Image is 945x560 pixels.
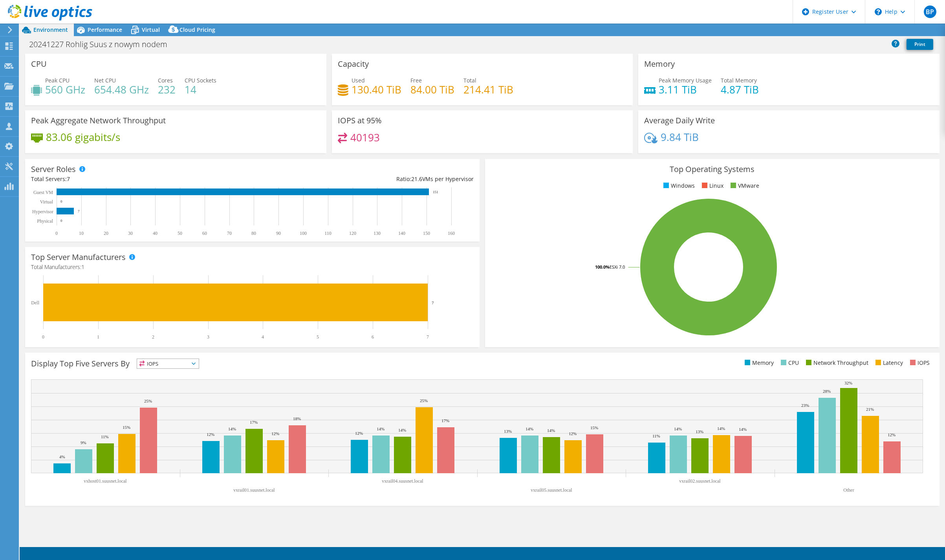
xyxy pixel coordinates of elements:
text: 110 [324,231,331,236]
span: Free [410,77,422,84]
h4: 9.84 TiB [661,133,699,141]
text: 14% [398,428,406,432]
h4: 4.87 TiB [721,85,759,94]
text: 151 [433,190,438,194]
li: Linux [700,181,723,190]
text: 25% [420,398,428,403]
h3: Top Operating Systems [491,165,934,174]
li: Network Throughput [804,359,868,367]
text: 5 [317,334,319,340]
span: Virtual [142,26,160,33]
text: Hypervisor [32,209,53,214]
h4: 3.11 TiB [659,85,712,94]
li: Latency [874,359,903,367]
text: 30 [128,231,133,236]
text: 14% [377,426,385,431]
h4: 214.41 TiB [463,85,513,94]
li: CPU [779,359,799,367]
h4: 232 [158,85,176,94]
span: Cloud Pricing [179,26,215,33]
h3: Top Server Manufacturers [31,253,126,262]
h4: Total Manufacturers: [31,263,474,271]
text: 6 [372,334,374,340]
text: 18% [293,416,301,421]
h3: Capacity [338,60,369,68]
h4: 560 GHz [45,85,85,94]
li: Memory [743,359,774,367]
text: 7 [432,300,434,305]
text: 90 [276,231,281,236]
h3: IOPS at 95% [338,116,382,125]
a: Print [907,39,933,50]
text: 25% [144,399,152,403]
span: CPU Sockets [185,77,216,84]
text: vxhost01.suusnet.local [84,478,127,484]
text: vxrail05.suusnet.local [531,487,572,493]
text: 21% [866,407,874,412]
text: 7 [78,209,80,213]
text: vxrail04.suusnet.local [382,478,423,484]
text: 14% [228,426,236,431]
text: 0 [42,334,44,340]
text: 160 [448,231,455,236]
li: IOPS [908,359,930,367]
span: Performance [88,26,122,33]
text: 32% [844,381,852,385]
text: 0 [60,219,62,223]
text: 17% [441,418,449,423]
text: 140 [398,231,405,236]
span: 1 [81,263,84,271]
text: 12% [207,432,214,437]
text: 14% [526,426,533,431]
text: 14% [547,428,555,433]
text: vxrail01.suusnet.local [233,487,275,493]
span: Environment [33,26,68,33]
text: 9% [81,440,86,445]
text: 120 [349,231,356,236]
li: VMware [729,181,759,190]
text: 70 [227,231,232,236]
text: 11% [101,434,109,439]
span: Total Memory [721,77,757,84]
text: 14% [739,427,747,432]
text: 28% [823,389,831,393]
text: 50 [178,231,182,236]
text: 12% [355,431,363,436]
text: Dell [31,300,39,306]
li: Windows [661,181,695,190]
tspan: ESXi 7.0 [610,264,625,270]
text: 7 [427,334,429,340]
text: 130 [374,231,381,236]
text: Physical [37,218,53,224]
text: 80 [251,231,256,236]
h3: Server Roles [31,165,76,174]
text: Virtual [40,199,53,205]
span: Peak CPU [45,77,70,84]
div: Ratio: VMs per Hypervisor [252,175,473,183]
span: Cores [158,77,173,84]
text: 11% [652,434,660,438]
text: 23% [801,403,809,408]
h3: Peak Aggregate Network Throughput [31,116,166,125]
span: Peak Memory Usage [659,77,712,84]
text: vxrail02.suusnet.local [679,478,721,484]
text: 14% [674,426,682,431]
text: 4% [59,454,65,459]
h4: 654.48 GHz [94,85,149,94]
h3: Average Daily Write [644,116,715,125]
text: 12% [888,432,896,437]
h4: 83.06 gigabits/s [46,133,120,141]
span: Used [352,77,365,84]
text: 150 [423,231,430,236]
text: 0 [60,199,62,203]
text: Guest VM [33,190,53,195]
tspan: 100.0% [595,264,610,270]
h1: 20241227 Rohlig Suus z nowym nodem [26,40,179,49]
text: 40 [153,231,157,236]
text: 100 [300,231,307,236]
text: Other [843,487,854,493]
span: Total [463,77,476,84]
text: 4 [262,334,264,340]
text: 0 [55,231,58,236]
text: 10 [79,231,84,236]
